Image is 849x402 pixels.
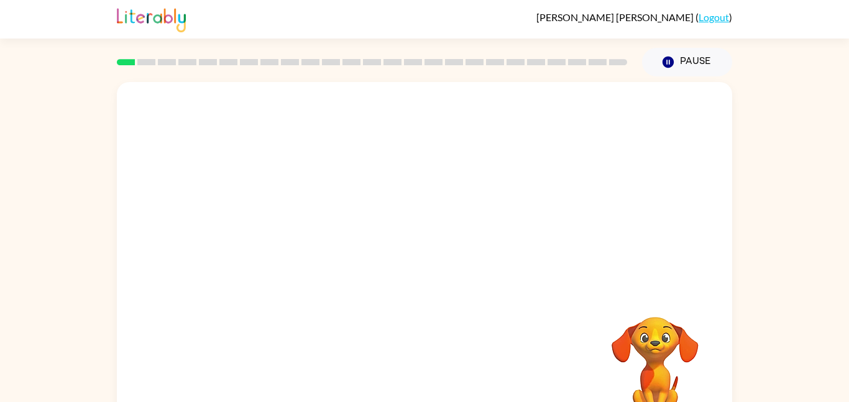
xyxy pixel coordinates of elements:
[642,48,732,76] button: Pause
[536,11,732,23] div: ( )
[117,5,186,32] img: Literably
[536,11,695,23] span: [PERSON_NAME] [PERSON_NAME]
[699,11,729,23] a: Logout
